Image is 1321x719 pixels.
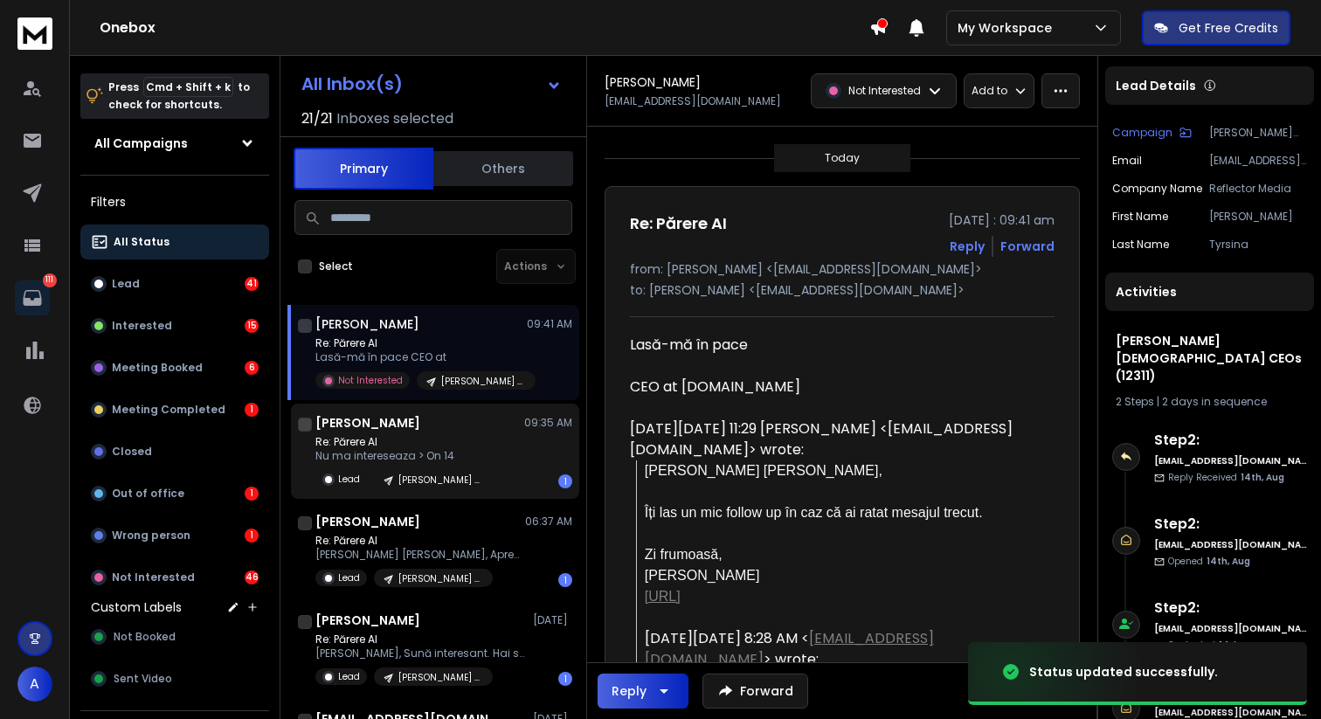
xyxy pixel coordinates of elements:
[245,361,259,375] div: 6
[1112,182,1202,196] p: Company Name
[558,474,572,488] div: 1
[598,674,688,709] button: Reply
[114,630,176,644] span: Not Booked
[112,570,195,584] p: Not Interested
[108,79,250,114] p: Press to check for shortcuts.
[848,84,921,98] p: Not Interested
[1154,538,1307,551] h6: [EMAIL_ADDRESS][DOMAIN_NAME]
[315,534,525,548] p: Re: Părere AI
[630,260,1055,278] p: from: [PERSON_NAME] <[EMAIL_ADDRESS][DOMAIN_NAME]>
[315,633,525,646] p: Re: Părere AI
[645,547,723,562] span: Zi frumoasă,
[645,589,681,604] a: [URL]
[1116,332,1304,384] h1: [PERSON_NAME] [DEMOGRAPHIC_DATA] CEOs (12311)
[1207,555,1250,568] span: 14th, Aug
[398,474,482,487] p: [PERSON_NAME] [DEMOGRAPHIC_DATA] CEOs (12311)
[398,572,482,585] p: [PERSON_NAME] [DEMOGRAPHIC_DATA] CEOs (12311)
[630,211,727,236] h1: Re: Părere AI
[702,674,808,709] button: Forward
[94,135,188,152] h1: All Campaigns
[80,434,269,469] button: Closed
[1112,126,1172,140] p: Campaign
[17,667,52,702] span: A
[1116,395,1304,409] div: |
[245,319,259,333] div: 15
[338,571,360,584] p: Lead
[1154,622,1307,635] h6: [EMAIL_ADDRESS][DOMAIN_NAME]
[630,377,1041,398] div: CEO at [DOMAIN_NAME]
[524,416,572,430] p: 09:35 AM
[441,375,525,388] p: [PERSON_NAME] [DEMOGRAPHIC_DATA] CEOs (12311)
[949,211,1055,229] p: [DATE] : 09:41 am
[1241,471,1284,484] span: 14th, Aug
[112,361,203,375] p: Meeting Booked
[1112,210,1168,224] p: First Name
[1168,555,1250,568] p: Opened
[315,449,493,463] p: Nu ma intereseaza > On 14
[80,266,269,301] button: Lead41
[398,671,482,684] p: [PERSON_NAME] [DEMOGRAPHIC_DATA] CEOs (12311)
[245,277,259,291] div: 41
[301,108,333,129] span: 21 / 21
[315,435,493,449] p: Re: Părere AI
[114,672,172,686] span: Sent Video
[558,672,572,686] div: 1
[245,487,259,501] div: 1
[315,548,525,562] p: [PERSON_NAME] [PERSON_NAME], Apreciez mesajul. [GEOGRAPHIC_DATA]
[645,628,1041,670] div: [DATE][DATE] 8:28 AM < > wrote:
[1105,273,1314,311] div: Activities
[287,66,576,101] button: All Inbox(s)
[315,414,420,432] h1: [PERSON_NAME]
[315,315,419,333] h1: [PERSON_NAME]
[1209,126,1307,140] p: [PERSON_NAME] [DEMOGRAPHIC_DATA] CEOs (12311)
[972,84,1007,98] p: Add to
[245,529,259,543] div: 1
[1112,154,1142,168] p: Email
[1154,454,1307,467] h6: [EMAIL_ADDRESS][DOMAIN_NAME]
[315,350,525,364] p: Lasă-mă în pace CEO at
[112,319,172,333] p: Interested
[605,73,701,91] h1: [PERSON_NAME]
[1112,126,1192,140] button: Campaign
[315,612,420,629] h1: [PERSON_NAME]
[1154,514,1307,535] h6: Step 2 :
[245,570,259,584] div: 46
[336,108,453,129] h3: Inboxes selected
[91,598,182,616] h3: Custom Labels
[1162,394,1267,409] span: 2 days in sequence
[525,515,572,529] p: 06:37 AM
[43,273,57,287] p: 111
[80,126,269,161] button: All Campaigns
[319,259,353,273] label: Select
[80,619,269,654] button: Not Booked
[245,403,259,417] div: 1
[1142,10,1290,45] button: Get Free Credits
[950,238,985,255] button: Reply
[112,277,140,291] p: Lead
[1112,238,1169,252] p: Last Name
[1154,598,1307,619] h6: Step 2 :
[80,350,269,385] button: Meeting Booked6
[338,670,360,683] p: Lead
[1209,238,1307,252] p: Tyrsina
[789,505,982,520] span: n caz că ai ratat mesajul trecut.
[645,505,789,520] span: Îți las un mic follow up î
[301,75,403,93] h1: All Inbox(s)
[433,149,573,188] button: Others
[1209,210,1307,224] p: [PERSON_NAME]
[315,336,525,350] p: Re: Părere AI
[527,317,572,331] p: 09:41 AM
[1209,154,1307,168] p: [EMAIL_ADDRESS][DOMAIN_NAME]
[80,560,269,595] button: Not Interested46
[1154,430,1307,451] h6: Step 2 :
[112,487,184,501] p: Out of office
[645,628,934,669] a: [EMAIL_ADDRESS][DOMAIN_NAME]
[1029,663,1218,681] div: Status updated successfully.
[112,445,152,459] p: Closed
[112,403,225,417] p: Meeting Completed
[1000,238,1055,255] div: Forward
[80,190,269,214] h3: Filters
[80,476,269,511] button: Out of office1
[80,392,269,427] button: Meeting Completed1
